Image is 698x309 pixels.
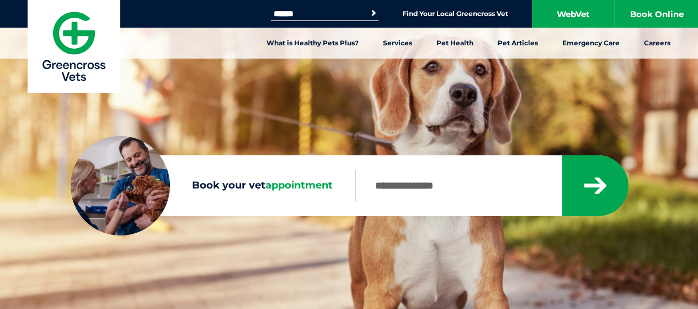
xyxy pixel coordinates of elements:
[402,9,508,18] a: Find Your Local Greencross Vet
[632,28,683,59] a: Careers
[424,28,486,59] a: Pet Health
[550,28,632,59] a: Emergency Care
[486,28,550,59] a: Pet Articles
[254,28,371,59] a: What is Healthy Pets Plus?
[71,177,355,194] label: Book your vet
[265,179,333,191] span: appointment
[371,28,424,59] a: Services
[368,8,379,19] button: Search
